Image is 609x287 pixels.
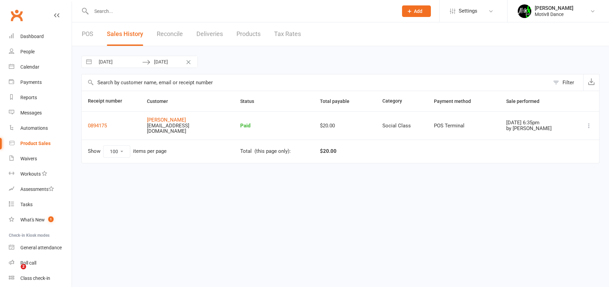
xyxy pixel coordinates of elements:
[20,217,45,222] div: What's New
[20,64,39,70] div: Calendar
[20,49,35,54] div: People
[20,141,51,146] div: Product Sales
[157,22,183,46] a: Reconcile
[236,22,261,46] a: Products
[240,98,262,104] span: Status
[20,202,33,207] div: Tasks
[535,5,573,11] div: [PERSON_NAME]
[88,145,167,158] div: Show
[9,75,72,90] a: Payments
[320,145,337,158] div: $20.00
[9,212,72,228] a: What's New1
[402,5,431,17] button: Add
[506,97,547,105] button: Sale performed
[147,97,175,105] button: Customer
[320,123,370,129] div: $20.00
[9,271,72,286] a: Class kiosk mode
[414,8,422,14] span: Add
[21,264,26,269] span: 2
[82,91,141,111] th: Receipt number
[147,117,186,123] a: [PERSON_NAME]
[240,97,262,105] button: Status
[9,182,72,197] a: Assessments
[20,156,37,161] div: Waivers
[8,7,25,24] a: Clubworx
[320,97,357,105] button: Total payable
[150,56,197,68] input: To
[240,123,308,129] div: Paid
[20,245,62,250] div: General attendance
[9,29,72,44] a: Dashboard
[459,3,477,19] span: Settings
[563,78,574,87] div: Filter
[20,186,54,192] div: Assessments
[9,121,72,136] a: Automations
[83,56,95,68] button: Interact with the calendar and add the check-in date for your trip.
[9,105,72,121] a: Messages
[376,91,428,111] th: Category
[434,98,478,104] span: Payment method
[82,74,550,91] input: Search by customer name, email or receipt number
[254,148,291,154] div: (this page only):
[89,6,393,16] input: Search...
[82,22,93,46] a: POS
[550,74,583,91] button: Filter
[9,255,72,271] a: Roll call
[9,44,72,59] a: People
[183,55,194,68] button: Clear Dates
[9,240,72,255] a: General attendance kiosk mode
[20,34,44,39] div: Dashboard
[7,264,23,280] iframe: Intercom live chat
[9,59,72,75] a: Calendar
[240,148,252,154] div: Total
[147,98,175,104] span: Customer
[20,275,50,281] div: Class check-in
[20,171,41,177] div: Workouts
[434,97,478,105] button: Payment method
[535,11,573,17] div: Motiv8 Dance
[320,98,357,104] span: Total payable
[9,90,72,105] a: Reports
[434,123,494,129] div: POS Terminal
[88,122,107,130] button: 0894175
[518,4,531,18] img: thumb_image1679272194.png
[20,110,42,115] div: Messages
[9,136,72,151] a: Product Sales
[9,166,72,182] a: Workouts
[20,260,36,266] div: Roll call
[382,123,422,129] div: Social Class
[506,120,567,126] div: [DATE] 6:35pm
[20,79,42,85] div: Payments
[506,126,567,131] div: by [PERSON_NAME]
[20,95,37,100] div: Reports
[274,22,301,46] a: Tax Rates
[196,22,223,46] a: Deliveries
[9,151,72,166] a: Waivers
[95,56,142,68] input: From
[147,123,208,134] div: [EMAIL_ADDRESS][DOMAIN_NAME]
[48,216,54,222] span: 1
[133,148,167,154] div: items per page
[20,125,48,131] div: Automations
[506,98,547,104] span: Sale performed
[107,22,143,46] a: Sales History
[9,197,72,212] a: Tasks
